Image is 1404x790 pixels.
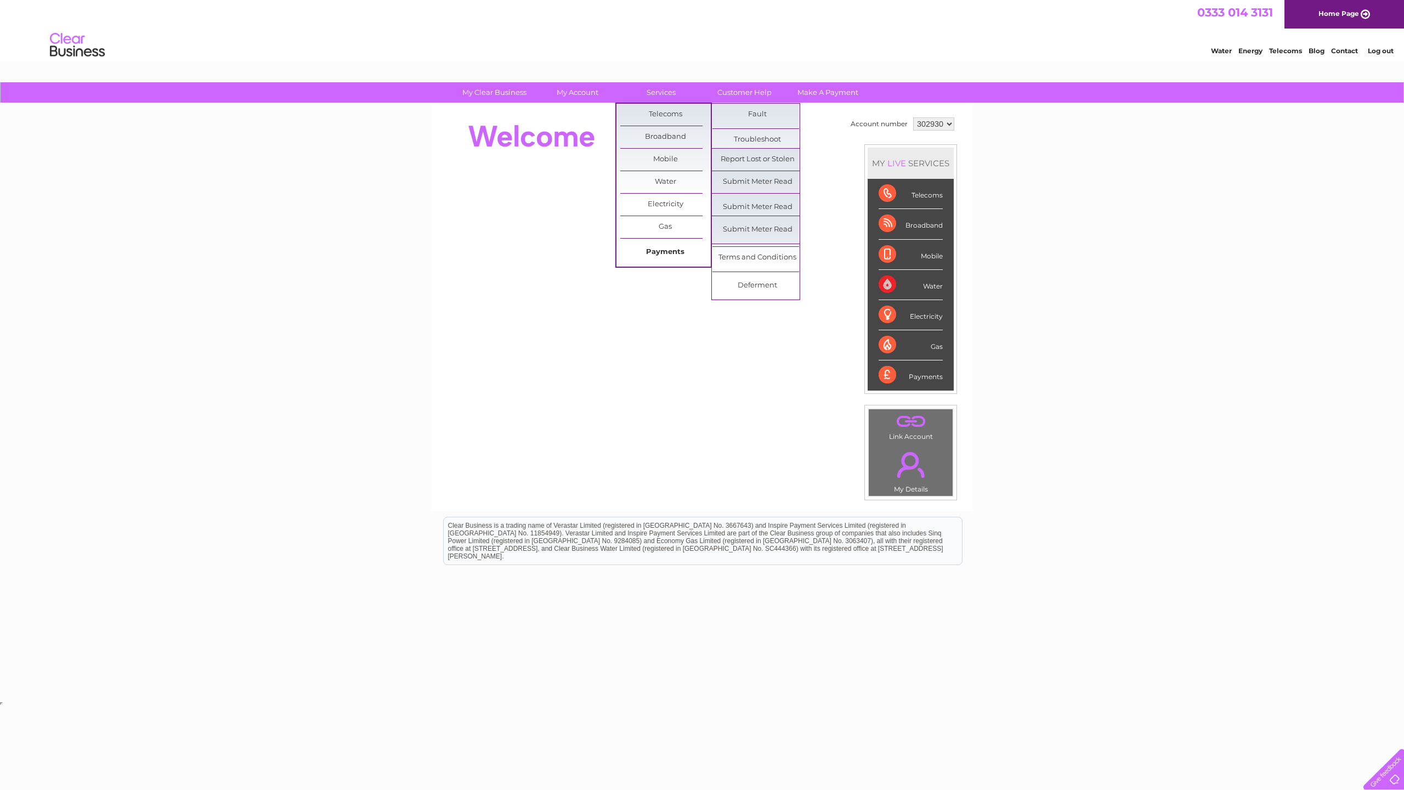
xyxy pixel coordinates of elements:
[848,115,910,133] td: Account number
[1309,47,1324,55] a: Blog
[620,104,711,126] a: Telecoms
[783,82,873,103] a: Make A Payment
[712,196,803,218] a: Submit Meter Read
[871,412,950,431] a: .
[616,82,706,103] a: Services
[620,241,711,263] a: Payments
[712,219,803,241] a: Submit Meter Read
[712,104,803,126] a: Fault
[879,360,943,390] div: Payments
[620,194,711,216] a: Electricity
[620,149,711,171] a: Mobile
[712,171,803,193] a: Submit Meter Read
[1211,47,1232,55] a: Water
[1331,47,1358,55] a: Contact
[879,179,943,209] div: Telecoms
[444,6,962,53] div: Clear Business is a trading name of Verastar Limited (registered in [GEOGRAPHIC_DATA] No. 3667643...
[620,216,711,238] a: Gas
[449,82,540,103] a: My Clear Business
[712,149,803,171] a: Report Lost or Stolen
[712,275,803,297] a: Deferment
[533,82,623,103] a: My Account
[1238,47,1263,55] a: Energy
[868,443,953,496] td: My Details
[879,300,943,330] div: Electricity
[879,330,943,360] div: Gas
[1197,5,1273,19] a: 0333 014 3131
[699,82,790,103] a: Customer Help
[868,409,953,443] td: Link Account
[1368,47,1394,55] a: Log out
[879,270,943,300] div: Water
[49,29,105,62] img: logo.png
[871,445,950,484] a: .
[712,247,803,269] a: Terms and Conditions
[620,171,711,193] a: Water
[712,129,803,151] a: Troubleshoot
[1269,47,1302,55] a: Telecoms
[879,209,943,239] div: Broadband
[620,126,711,148] a: Broadband
[868,148,954,179] div: MY SERVICES
[885,158,908,168] div: LIVE
[879,240,943,270] div: Mobile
